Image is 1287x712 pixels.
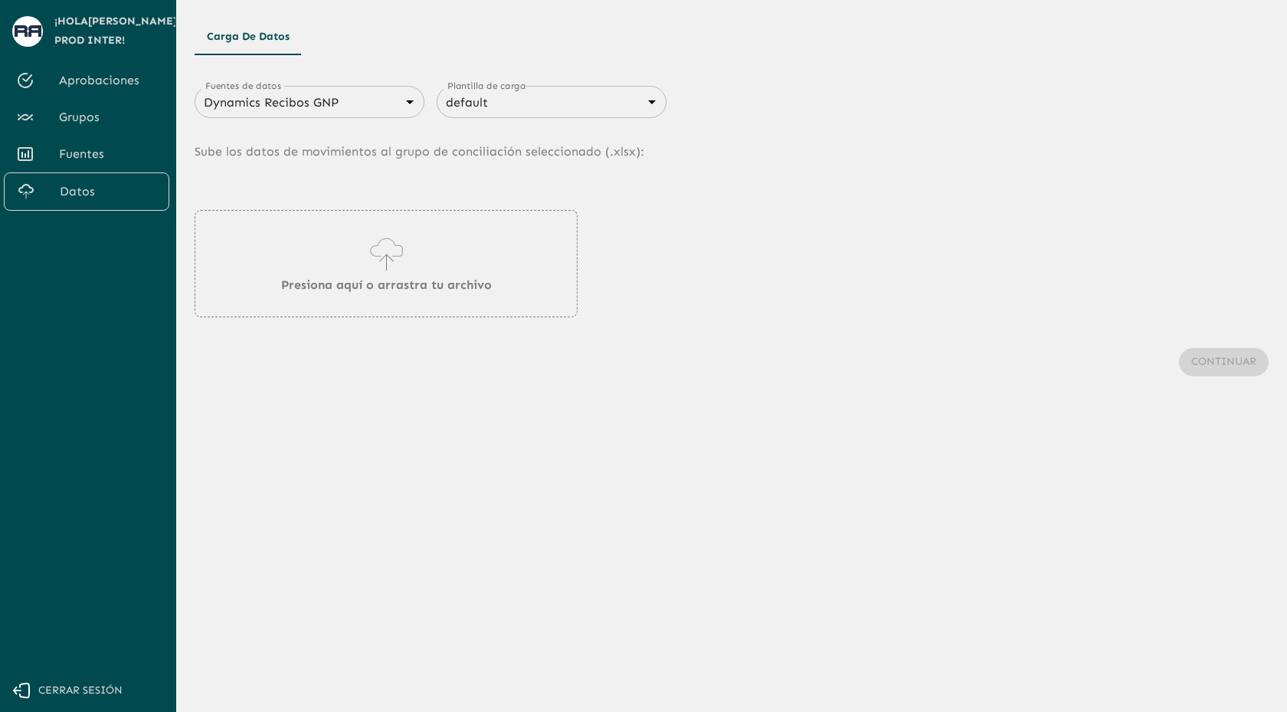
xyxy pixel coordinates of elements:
[205,79,281,92] label: Fuentes de datos
[59,71,157,90] span: Aprobaciones
[195,91,424,113] div: Dynamics Recibos GNP
[281,276,492,294] p: Presiona aquí o arrastra tu archivo
[437,91,666,113] div: default
[195,18,302,55] button: Carga de Datos
[4,62,169,99] a: Aprobaciones
[54,12,178,50] span: ¡Hola [PERSON_NAME] Prod Inter !
[195,18,1269,55] div: Tipos de Movimientos
[15,25,41,37] img: avatar
[38,681,123,701] span: Cerrar sesión
[60,182,156,201] span: Datos
[447,79,526,92] label: Plantilla de carga
[195,118,1269,185] p: Sube los datos de movimientos al grupo de conciliación seleccionado (. xlsx ):
[4,99,169,136] a: Grupos
[59,145,157,163] span: Fuentes
[59,108,157,126] span: Grupos
[4,136,169,172] a: Fuentes
[4,172,169,211] a: Datos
